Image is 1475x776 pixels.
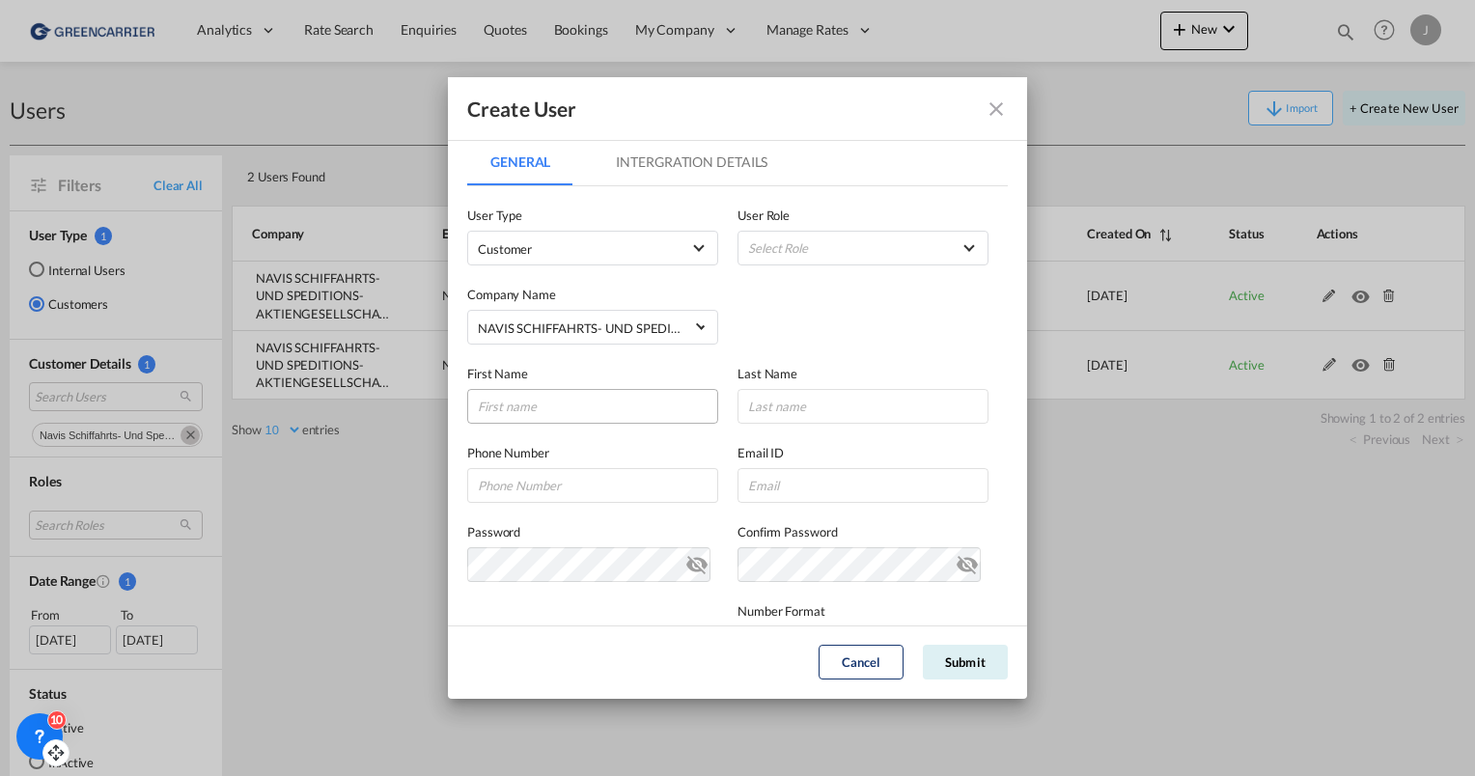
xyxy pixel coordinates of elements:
[467,206,718,225] label: User Type
[819,645,904,679] button: Cancel
[737,389,988,424] input: Last name
[737,443,988,462] label: Email ID
[467,285,718,304] label: Company Name
[985,97,1008,121] md-icon: icon-close fg-AAA8AD
[737,621,988,640] span: Select your number display format
[737,601,988,621] label: Number Format
[467,97,576,122] div: Create User
[737,468,988,503] input: Email
[467,310,718,345] md-select: Company: NAVIS SCHIFFAHRTS- UND SPEDITIONS-AKTIENGESELLSCHAFT
[467,443,718,462] label: Phone Number
[593,139,791,185] md-tab-item: Intergration Details
[737,231,988,265] md-select: {{(ctrl.parent.createData.viewShipper && !ctrl.parent.createData.user_data.role_id) ? 'N/A' : 'Se...
[685,549,709,572] md-icon: icon-eye-off
[467,389,718,424] input: First name
[977,90,1016,128] button: icon-close fg-AAA8AD
[467,139,810,185] md-pagination-wrapper: Use the left and right arrow keys to navigate between tabs
[478,241,532,257] span: Customer
[737,206,988,225] label: User Role
[478,320,851,336] div: NAVIS SCHIFFAHRTS- UND SPEDITIONS-AKTIENGESELLSCHAFT
[467,364,718,383] label: First Name
[737,522,988,541] label: Confirm Password
[467,468,718,503] input: Phone Number
[448,77,1027,698] md-dialog: GeneralIntergration Details ...
[956,549,979,572] md-icon: icon-eye-off
[467,139,573,185] md-tab-item: General
[467,231,718,265] md-select: company type of user: Customer
[737,364,988,383] label: Last Name
[467,522,718,541] label: Password
[923,645,1008,679] button: Submit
